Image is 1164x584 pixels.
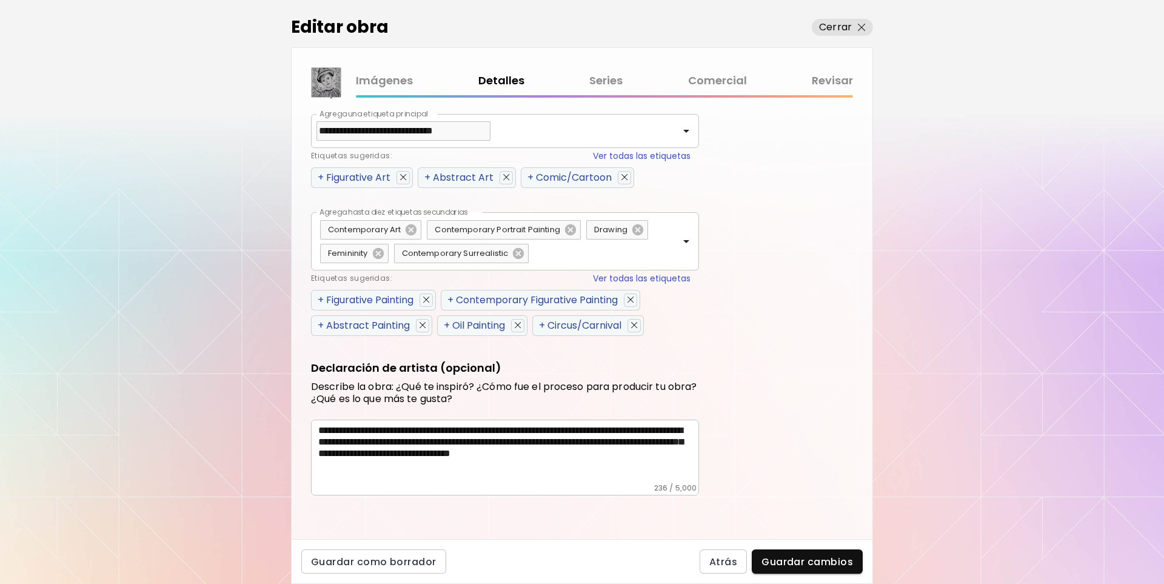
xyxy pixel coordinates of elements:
[515,322,521,329] img: delete
[427,220,581,240] div: Contemporary Portrait Painting
[396,171,410,184] button: delete
[539,318,621,333] div: + Circus/Carnival
[447,292,618,307] div: + Contemporary Figurative Painting
[511,319,524,332] button: delete
[301,549,446,574] button: Guardar como borrador
[761,555,853,568] span: Guardar cambios
[627,297,634,303] img: delete
[356,72,413,90] a: Imágenes
[318,318,324,332] span: +
[420,294,433,307] button: delete
[444,318,450,332] span: +
[752,549,863,574] button: Guardar cambios
[321,247,375,259] span: Femininity
[394,244,529,263] div: Contemporary Surrealistic
[427,224,567,235] span: Contemporary Portrait Painting
[500,171,513,184] button: delete
[444,318,505,333] div: + Oil Painting
[318,292,413,307] div: + Figurative Painting
[400,174,407,181] img: delete
[311,381,699,405] h6: Describe la obra: ¿Qué te inspiró? ¿Cómo fue el proceso para producir tu obra? ¿Qué es lo que más...
[503,174,510,181] img: delete
[593,272,691,285] button: Ver todas las etiquetas
[678,233,695,250] button: Open
[420,322,426,329] img: delete
[311,555,436,568] span: Guardar como borrador
[624,294,637,307] button: delete
[527,170,612,185] div: + Comic/Cartoon
[312,68,341,97] img: thumbnail
[318,293,324,307] span: +
[654,483,697,493] h6: 236 / 5,000
[678,123,695,139] button: Open
[812,72,853,90] a: Revisar
[631,322,638,329] img: delete
[539,318,545,332] span: +
[311,360,501,376] h5: Declaración de artista (opcional)
[589,72,623,90] a: Series
[318,170,324,184] span: +
[587,224,635,235] span: Drawing
[618,171,631,184] button: delete
[320,220,421,240] div: Contemporary Art
[700,549,747,574] button: Atrás
[688,72,747,90] a: Comercial
[586,220,648,240] div: Drawing
[424,170,430,184] span: +
[318,170,390,185] div: + Figurative Art
[320,244,389,263] div: Femininity
[447,293,453,307] span: +
[424,170,493,185] div: + Abstract Art
[416,319,429,332] button: delete
[527,170,533,184] span: +
[311,272,691,285] div: Etiquetas sugeridas:
[311,150,392,162] span: Etiquetas sugeridas:
[709,555,737,568] span: Atrás
[423,297,430,303] img: delete
[318,318,410,333] div: + Abstract Painting
[395,247,516,259] span: Contemporary Surrealistic
[627,319,641,332] button: delete
[593,150,691,163] button: Ver todas las etiquetas
[621,174,628,181] img: delete
[321,224,408,235] span: Contemporary Art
